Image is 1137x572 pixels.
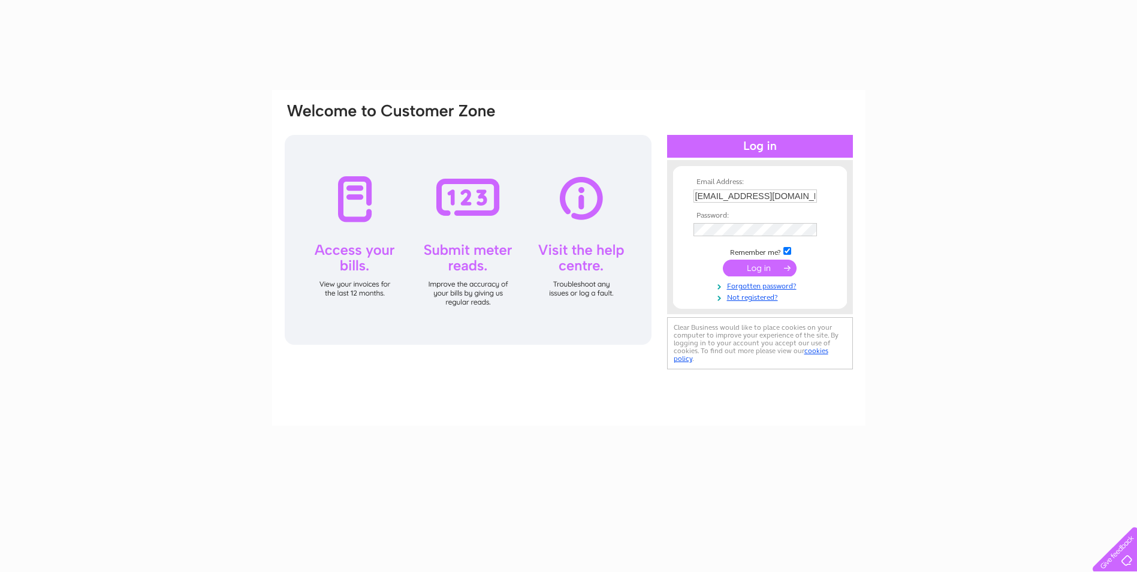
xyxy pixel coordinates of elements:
[667,317,853,369] div: Clear Business would like to place cookies on your computer to improve your experience of the sit...
[690,178,830,186] th: Email Address:
[693,291,830,302] a: Not registered?
[723,260,797,276] input: Submit
[693,279,830,291] a: Forgotten password?
[674,347,828,363] a: cookies policy
[690,245,830,257] td: Remember me?
[690,212,830,220] th: Password:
